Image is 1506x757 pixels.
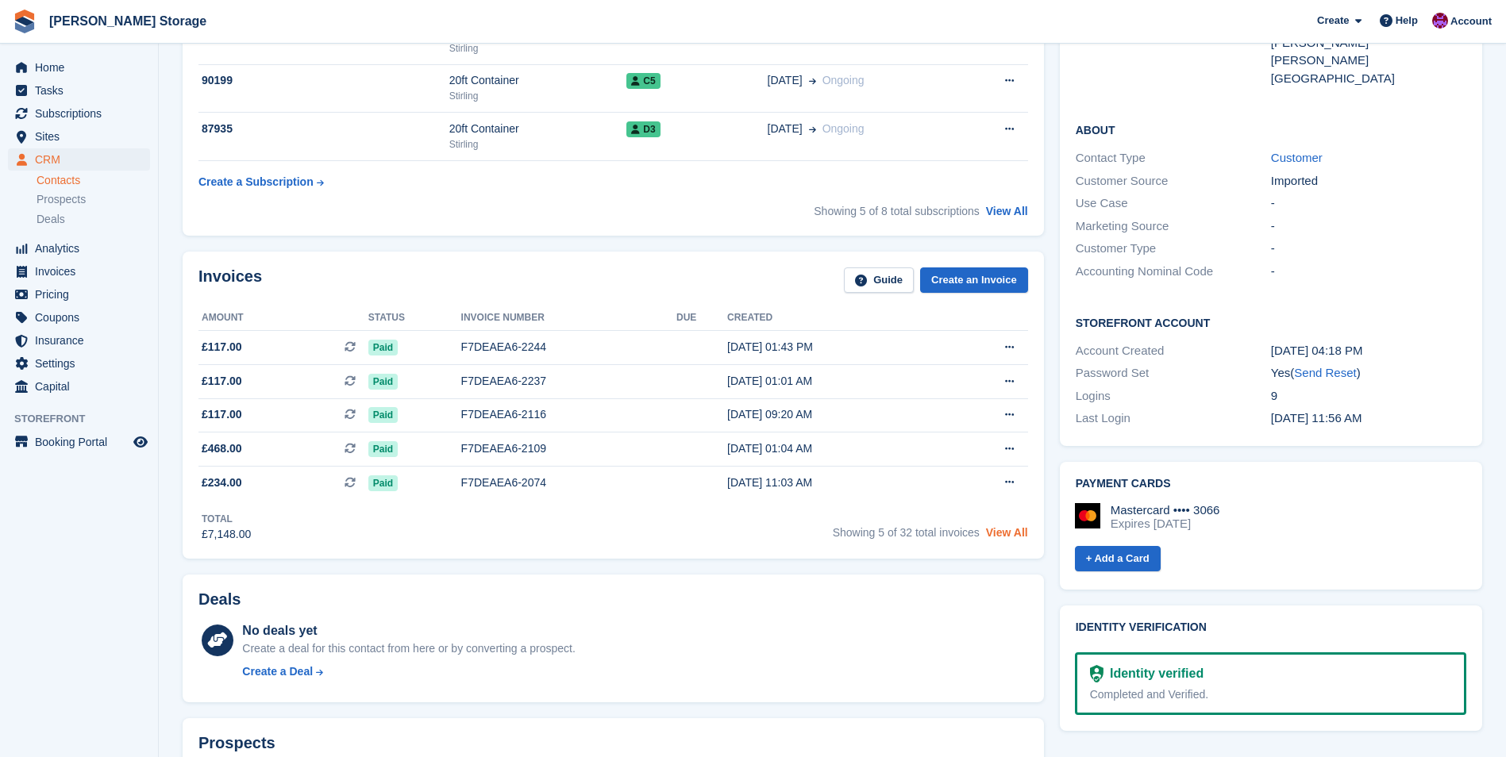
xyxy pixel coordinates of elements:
[1396,13,1418,29] span: Help
[1075,546,1161,572] a: + Add a Card
[198,121,449,137] div: 87935
[727,339,944,355] div: [DATE] 01:43 PM
[822,74,865,86] span: Ongoing
[1111,503,1220,517] div: Mastercard •••• 3066
[1090,686,1451,703] div: Completed and Verified.
[449,89,627,103] div: Stirling
[1076,478,1466,490] h2: Payment cards
[986,526,1028,539] a: View All
[1271,52,1466,70] div: [PERSON_NAME]
[1271,172,1466,190] div: Imported
[449,41,627,56] div: Stirling
[461,339,676,355] div: F7DEAEA6-2244
[202,339,242,355] span: £117.00
[1076,342,1271,360] div: Account Created
[35,431,130,453] span: Booking Portal
[1090,665,1104,682] img: Identity Verification Ready
[1290,366,1360,379] span: ( )
[1432,13,1448,29] img: Audra Whitelaw
[35,237,130,259] span: Analytics
[368,374,398,390] span: Paid
[1076,121,1466,137] h2: About
[8,283,150,305] a: menu
[35,79,130,102] span: Tasks
[198,305,368,331] th: Amount
[35,125,130,148] span: Sites
[35,148,130,171] span: CRM
[242,663,313,680] div: Create a Deal
[37,192,86,207] span: Prospects
[368,441,398,457] span: Paid
[43,8,213,34] a: [PERSON_NAME] Storage
[1076,364,1271,382] div: Password Set
[822,122,865,135] span: Ongoing
[920,267,1028,294] a: Create an Invoice
[202,512,251,526] div: Total
[37,212,65,227] span: Deals
[198,167,324,197] a: Create a Subscription
[1271,217,1466,236] div: -
[1111,517,1220,531] div: Expires [DATE]
[844,267,914,294] a: Guide
[1271,411,1362,425] time: 2025-08-05 10:56:56 UTC
[202,440,242,457] span: £468.00
[198,734,275,752] h2: Prospects
[198,267,262,294] h2: Invoices
[986,205,1028,217] a: View All
[1076,314,1466,330] h2: Storefront Account
[198,174,314,190] div: Create a Subscription
[242,621,575,640] div: No deals yet
[1271,387,1466,405] div: 9
[37,173,150,188] a: Contacts
[8,306,150,329] a: menu
[8,237,150,259] a: menu
[242,663,575,680] a: Create a Deal
[35,260,130,282] span: Invoices
[1076,16,1271,87] div: Address
[8,329,150,352] a: menu
[727,305,944,331] th: Created
[1271,263,1466,281] div: -
[1076,194,1271,213] div: Use Case
[37,211,150,228] a: Deals
[1104,664,1204,683] div: Identity verified
[1271,240,1466,258] div: -
[626,73,660,89] span: C5
[461,373,676,390] div: F7DEAEA6-2237
[35,102,130,125] span: Subscriptions
[461,475,676,491] div: F7DEAEA6-2074
[1271,70,1466,88] div: [GEOGRAPHIC_DATA]
[1450,13,1492,29] span: Account
[768,121,803,137] span: [DATE]
[1294,366,1356,379] a: Send Reset
[8,148,150,171] a: menu
[1076,149,1271,167] div: Contact Type
[1076,240,1271,258] div: Customer Type
[8,431,150,453] a: menu
[449,72,627,89] div: 20ft Container
[202,526,251,543] div: £7,148.00
[1075,503,1100,528] img: Mastercard Logo
[1271,194,1466,213] div: -
[1271,364,1466,382] div: Yes
[35,375,130,398] span: Capital
[368,475,398,491] span: Paid
[242,640,575,657] div: Create a deal for this contact from here or by converting a prospect.
[368,340,398,355] span: Paid
[461,305,676,331] th: Invoice number
[1076,217,1271,236] div: Marketing Source
[676,305,727,331] th: Due
[814,205,980,217] span: Showing 5 of 8 total subscriptions
[626,121,660,137] span: D3
[202,475,242,491] span: £234.00
[1076,172,1271,190] div: Customer Source
[35,283,130,305] span: Pricing
[461,406,676,423] div: F7DEAEA6-2116
[8,260,150,282] a: menu
[8,375,150,398] a: menu
[8,102,150,125] a: menu
[727,440,944,457] div: [DATE] 01:04 AM
[1076,621,1466,634] h2: Identity verification
[727,406,944,423] div: [DATE] 09:20 AM
[8,79,150,102] a: menu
